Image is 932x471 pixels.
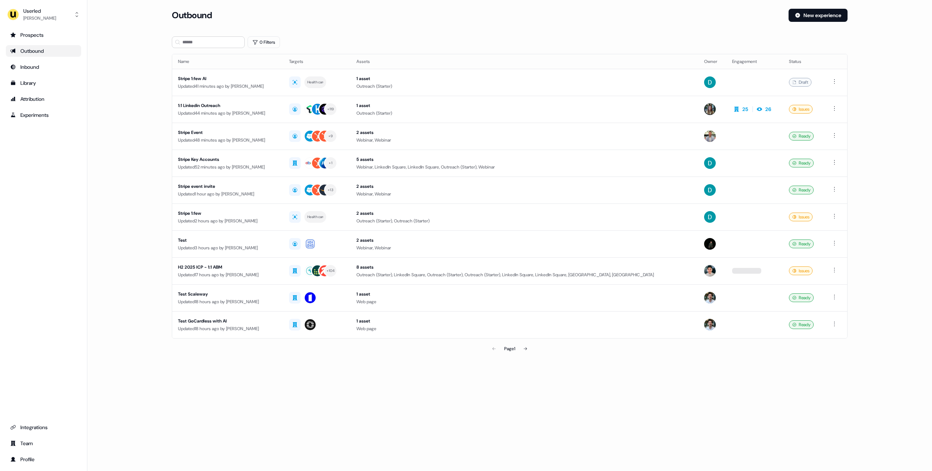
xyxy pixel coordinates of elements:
div: Updated 18 hours ago by [PERSON_NAME] [178,325,277,332]
div: Updated 17 hours ago by [PERSON_NAME] [178,271,277,278]
th: Assets [351,54,699,69]
div: Issues [789,266,813,275]
img: Tristan [704,319,716,331]
a: Go to experiments [6,109,81,121]
button: Userled[PERSON_NAME] [6,6,81,23]
a: Go to Inbound [6,61,81,73]
div: 1 asset [356,317,693,325]
div: Outreach (Starter) [356,110,693,117]
div: Profile [10,456,77,463]
div: 2 assets [356,183,693,190]
th: Name [172,54,283,69]
div: Outreach (Starter) [356,83,693,90]
div: + 104 [327,268,335,274]
div: 1 asset [356,102,693,109]
div: + 1 [329,160,332,166]
div: Outreach (Starter), LinkedIn Square, Outreach (Starter), Outreach (Starter), LinkedIn Square, Lin... [356,271,693,278]
div: Outbound [10,47,77,55]
div: Page 1 [504,345,515,352]
div: 25 [742,106,748,113]
div: Attribution [10,95,77,103]
div: Updated 3 hours ago by [PERSON_NAME] [178,244,277,252]
th: Targets [283,54,351,69]
th: Engagement [726,54,783,69]
div: Web page [356,298,693,305]
div: Updated 52 minutes ago by [PERSON_NAME] [178,163,277,171]
div: Userled [23,7,56,15]
div: Updated 48 minutes ago by [PERSON_NAME] [178,136,277,144]
div: Team [10,440,77,447]
div: Integrations [10,424,77,431]
div: H2 2025 ICP - 1:1 ABM [178,264,277,271]
div: + 9 [328,133,333,139]
div: Issues [789,105,813,114]
h3: Outbound [172,10,212,21]
div: Healthcare [307,79,323,86]
div: Ready [789,132,814,140]
div: [PERSON_NAME] [23,15,56,22]
th: Owner [698,54,726,69]
a: Go to templates [6,77,81,89]
div: Library [10,79,77,87]
button: New experience [789,9,848,22]
a: Go to attribution [6,93,81,105]
img: David [704,184,716,196]
div: Draft [789,78,811,87]
div: 26 [765,106,771,113]
img: David [704,157,716,169]
div: 2 assets [356,129,693,136]
div: Test GoCardless with AI [178,317,277,325]
div: Healthcare [307,214,323,220]
div: Updated 2 hours ago by [PERSON_NAME] [178,217,277,225]
button: 0 Filters [248,36,280,48]
div: Inbound [10,63,77,71]
div: Web page [356,325,693,332]
div: Stripe 1:few [178,210,277,217]
div: Updated 18 hours ago by [PERSON_NAME] [178,298,277,305]
div: 1 asset [356,290,693,298]
img: David [704,211,716,223]
div: Stripe event invite [178,183,277,190]
div: Experiments [10,111,77,119]
a: Go to outbound experience [6,45,81,57]
div: Ready [789,293,814,302]
div: Updated 1 hour ago by [PERSON_NAME] [178,190,277,198]
a: Go to prospects [6,29,81,41]
div: Webinar, Webinar [356,190,693,198]
div: Webinar, Webinar [356,244,693,252]
img: Vincent [704,265,716,277]
div: + 13 [328,187,333,193]
div: Test [178,237,277,244]
div: 8 assets [356,264,693,271]
div: 1:1 Linkedin Outreach [178,102,277,109]
div: Ready [789,159,814,167]
div: 1 asset [356,75,693,82]
img: Charlotte [704,103,716,115]
div: Updated 44 minutes ago by [PERSON_NAME] [178,110,277,117]
div: Ready [789,240,814,248]
div: Ready [789,320,814,329]
div: Stripe Event [178,129,277,136]
a: Go to team [6,438,81,449]
div: 2 assets [356,210,693,217]
div: + 119 [327,106,334,112]
a: Go to profile [6,454,81,465]
div: Webinar, Webinar [356,136,693,144]
div: Ready [789,186,814,194]
div: Stripe 1:few AI [178,75,277,82]
div: Stripe Key Accounts [178,156,277,163]
div: Outreach (Starter), Outreach (Starter) [356,217,693,225]
a: Go to integrations [6,421,81,433]
img: Henry [704,238,716,250]
img: Tristan [704,292,716,304]
img: Oliver [704,130,716,142]
div: Prospects [10,31,77,39]
div: Test Scaleway [178,290,277,298]
div: 2 assets [356,237,693,244]
div: Updated 41 minutes ago by [PERSON_NAME] [178,83,277,90]
div: 5 assets [356,156,693,163]
th: Status [783,54,824,69]
div: Issues [789,213,813,221]
img: David [704,76,716,88]
div: Webinar, LinkedIn Square, LinkedIn Square, Outreach (Starter), Webinar [356,163,693,171]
